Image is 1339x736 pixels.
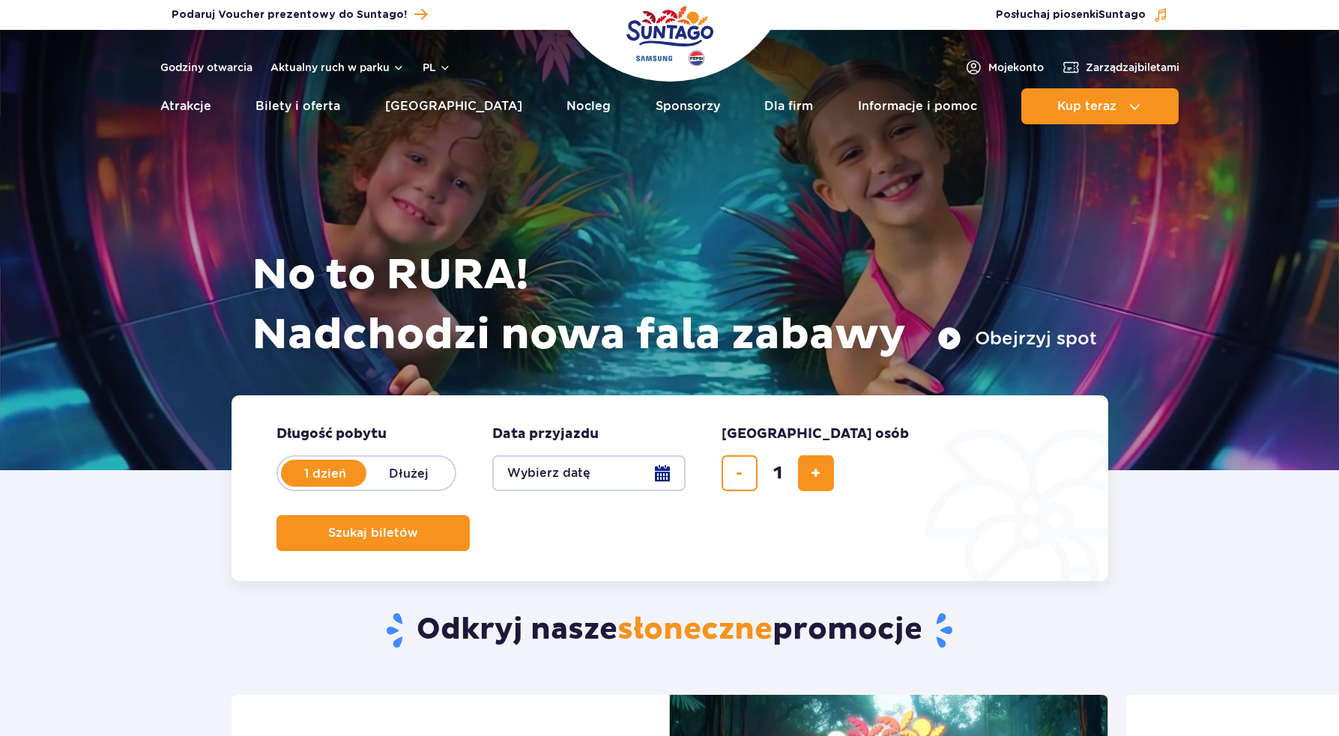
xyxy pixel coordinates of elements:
[492,455,686,491] button: Wybierz datę
[1062,58,1179,76] a: Zarządzajbiletami
[282,457,368,489] label: 1 dzień
[423,60,451,75] button: pl
[160,60,253,75] a: Godziny otwarcia
[988,60,1044,75] span: Moje konto
[252,246,1097,365] h1: No to RURA! Nadchodzi nowa fala zabawy
[722,455,758,491] button: usuń bilet
[566,88,611,124] a: Nocleg
[270,61,405,73] button: Aktualny ruch w parku
[964,58,1044,76] a: Mojekonto
[937,326,1097,350] button: Obejrzyj spot
[798,455,834,491] button: dodaj bilet
[656,88,720,124] a: Sponsorzy
[617,611,773,648] span: słoneczne
[385,88,522,124] a: [GEOGRAPHIC_DATA]
[1057,100,1116,113] span: Kup teraz
[276,425,387,443] span: Długość pobytu
[1086,60,1179,75] span: Zarządzaj biletami
[328,526,418,540] span: Szukaj biletów
[160,88,211,124] a: Atrakcje
[996,7,1168,22] button: Posłuchaj piosenkiSuntago
[858,88,977,124] a: Informacje i pomoc
[231,611,1108,650] h2: Odkryj nasze promocje
[366,457,452,489] label: Dłużej
[492,425,599,443] span: Data przyjazdu
[256,88,340,124] a: Bilety i oferta
[722,425,909,443] span: [GEOGRAPHIC_DATA] osób
[996,7,1146,22] span: Posłuchaj piosenki
[276,515,470,551] button: Szukaj biletów
[172,7,407,22] span: Podaruj Voucher prezentowy do Suntago!
[172,4,427,25] a: Podaruj Voucher prezentowy do Suntago!
[1021,88,1179,124] button: Kup teraz
[232,395,1108,581] form: Planowanie wizyty w Park of Poland
[764,88,813,124] a: Dla firm
[1098,10,1146,20] span: Suntago
[760,455,796,491] input: liczba biletów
